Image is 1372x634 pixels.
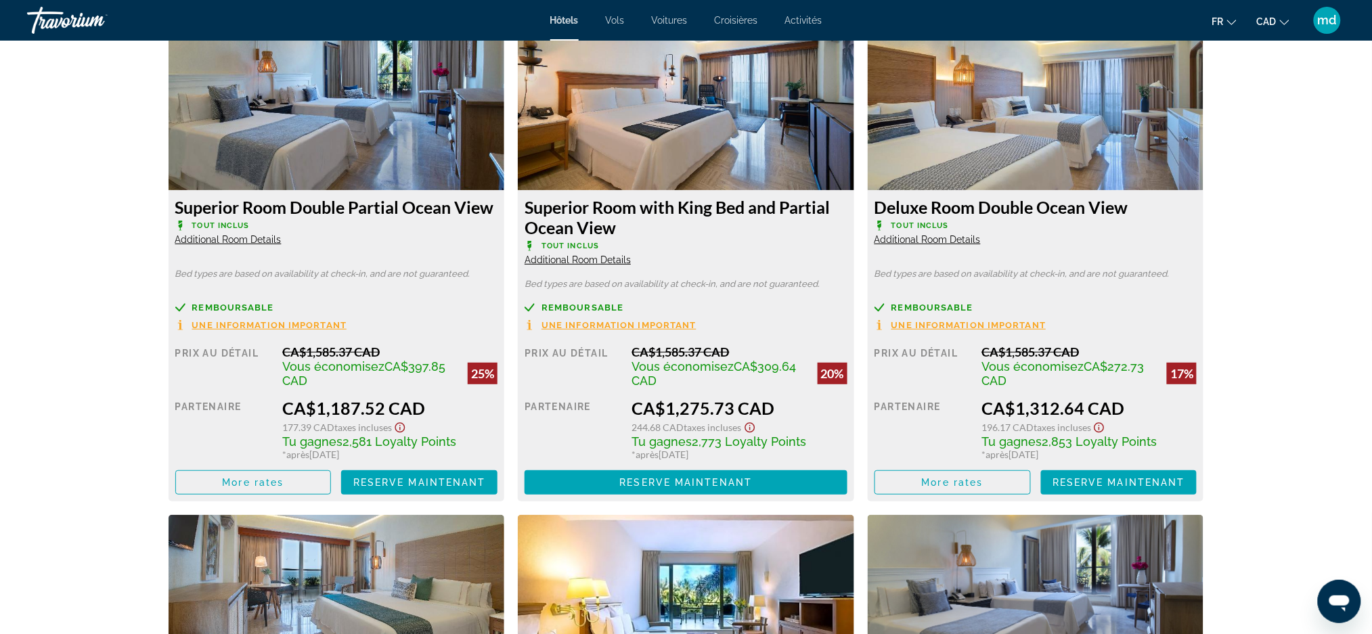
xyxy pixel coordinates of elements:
[334,422,392,433] span: Taxes incluses
[1042,434,1157,449] span: 2,853 Loyalty Points
[353,477,486,488] span: Reserve maintenant
[169,21,505,190] img: 6649ea7f-2c60-4012-a267-3ddae5227167.jpeg
[525,398,622,460] div: Partenaire
[868,21,1204,190] img: 19478c49-4274-4ace-a5be-a90dfc8777b6.jpeg
[785,15,822,26] a: Activités
[525,197,847,237] h3: Superior Room with King Bed and Partial Ocean View
[392,418,408,434] button: Show Taxes and Fees disclaimer
[1212,12,1237,31] button: Change language
[715,15,758,26] a: Croisières
[468,363,497,384] div: 25%
[875,234,981,245] span: Additional Room Details
[175,269,498,279] p: Bed types are based on availability at check-in, and are not guaranteed.
[282,359,445,388] span: CA$397.85 CAD
[1318,580,1361,623] iframe: Bouton de lancement de la fenêtre de messagerie
[541,242,599,250] span: Tout inclus
[525,470,847,495] button: Reserve maintenant
[525,254,631,265] span: Additional Room Details
[891,221,949,230] span: Tout inclus
[1257,16,1277,27] span: CAD
[27,3,162,38] a: Travorium
[1212,16,1224,27] span: fr
[282,434,342,449] span: Tu gagnes
[1041,470,1197,495] button: Reserve maintenant
[282,449,497,460] div: * [DATE]
[632,434,692,449] span: Tu gagnes
[541,321,696,330] span: Une information important
[541,303,623,312] span: Remboursable
[175,344,273,388] div: Prix au détail
[175,398,273,460] div: Partenaire
[525,344,622,388] div: Prix au détail
[175,319,347,331] button: Une information important
[1034,422,1091,433] span: Taxes incluses
[818,363,847,384] div: 20%
[525,319,696,331] button: Une information important
[1167,363,1197,384] div: 17%
[192,321,347,330] span: Une information important
[525,279,847,289] p: Bed types are based on availability at check-in, and are not guaranteed.
[632,398,847,418] div: CA$1,275.73 CAD
[342,434,456,449] span: 2,581 Loyalty Points
[875,302,1197,313] a: Remboursable
[636,449,659,460] span: après
[518,21,854,190] img: 59adcbe1-8029-4606-a8cb-af75d3d0a3aa.jpeg
[1053,477,1185,488] span: Reserve maintenant
[875,398,972,460] div: Partenaire
[175,470,332,495] button: More rates
[875,470,1031,495] button: More rates
[891,321,1046,330] span: Une information important
[632,449,847,460] div: * [DATE]
[981,449,1197,460] div: * [DATE]
[632,359,734,373] span: Vous économisez
[1091,418,1107,434] button: Show Taxes and Fees disclaimer
[222,477,284,488] span: More rates
[192,303,274,312] span: Remboursable
[652,15,688,26] a: Voitures
[684,422,742,433] span: Taxes incluses
[875,197,1197,217] h3: Deluxe Room Double Ocean View
[692,434,807,449] span: 2,773 Loyalty Points
[632,422,684,433] span: 244.68 CAD
[922,477,983,488] span: More rates
[282,422,334,433] span: 177.39 CAD
[981,434,1042,449] span: Tu gagnes
[175,234,282,245] span: Additional Room Details
[1318,14,1337,27] span: md
[981,359,1144,388] span: CA$272.73 CAD
[282,398,497,418] div: CA$1,187.52 CAD
[620,477,753,488] span: Reserve maintenant
[1257,12,1289,31] button: Change currency
[875,319,1046,331] button: Une information important
[632,344,847,359] div: CA$1,585.37 CAD
[282,344,497,359] div: CA$1,585.37 CAD
[632,359,797,388] span: CA$309.64 CAD
[282,359,384,373] span: Vous économisez
[1310,6,1345,35] button: User Menu
[986,449,1009,460] span: après
[192,221,250,230] span: Tout inclus
[606,15,625,26] a: Vols
[175,302,498,313] a: Remboursable
[981,398,1197,418] div: CA$1,312.64 CAD
[875,344,972,388] div: Prix au détail
[981,422,1034,433] span: 196.17 CAD
[341,470,497,495] button: Reserve maintenant
[875,269,1197,279] p: Bed types are based on availability at check-in, and are not guaranteed.
[286,449,309,460] span: après
[742,418,758,434] button: Show Taxes and Fees disclaimer
[891,303,973,312] span: Remboursable
[981,359,1084,373] span: Vous économisez
[175,197,498,217] h3: Superior Room Double Partial Ocean View
[550,15,579,26] a: Hôtels
[981,344,1197,359] div: CA$1,585.37 CAD
[525,302,847,313] a: Remboursable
